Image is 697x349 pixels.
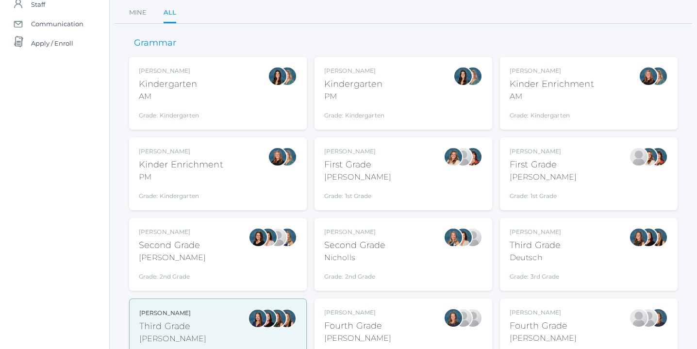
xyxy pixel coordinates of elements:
div: [PERSON_NAME] [510,66,594,75]
div: [PERSON_NAME] [510,228,561,236]
div: Heather Wallock [463,147,482,166]
div: PM [139,171,223,183]
div: Jaimie Watson [629,147,648,166]
div: Grade: Kindergarten [324,106,384,120]
div: Courtney Nicholls [278,228,297,247]
div: AM [139,91,199,102]
div: Maureen Doyle [278,66,297,86]
div: Heather Porter [639,308,658,328]
h3: Grammar [129,38,181,48]
div: Cari Burke [258,228,278,247]
div: Jordyn Dewey [453,66,473,86]
div: Second Grade [139,239,206,252]
div: Grade: 1st Grade [510,187,577,200]
div: Cari Burke [453,228,473,247]
div: Fourth Grade [510,319,577,332]
div: Grade: 3rd Grade [510,267,561,281]
div: Kinder Enrichment [139,158,223,171]
div: Liv Barber [444,147,463,166]
div: Heather Wallock [648,147,668,166]
div: Andrea Deutsch [267,309,287,328]
div: First Grade [510,158,577,171]
span: Apply / Enroll [31,33,73,53]
div: [PERSON_NAME] [139,66,199,75]
div: Sarah Armstrong [268,228,287,247]
div: Nicole Dean [268,147,287,166]
a: Mine [129,3,147,22]
div: [PERSON_NAME] [139,228,206,236]
div: [PERSON_NAME] [324,147,391,156]
div: Ellie Bradley [648,308,668,328]
div: Grade: 1st Grade [324,187,391,200]
div: Third Grade [510,239,561,252]
div: [PERSON_NAME] [324,171,391,183]
div: [PERSON_NAME] [139,252,206,264]
div: [PERSON_NAME] [510,147,577,156]
div: [PERSON_NAME] [510,308,577,317]
div: Liv Barber [639,147,658,166]
div: Grade: Kindergarten [510,106,594,120]
div: Kindergarten [139,78,199,91]
a: All [164,3,176,24]
div: Grade: 2nd Grade [139,267,206,281]
div: Lydia Chaffin [453,308,473,328]
div: [PERSON_NAME] [324,66,384,75]
div: [PERSON_NAME] [510,171,577,183]
div: Kindergarten [324,78,384,91]
div: Lydia Chaffin [629,308,648,328]
div: [PERSON_NAME] [139,309,206,317]
div: Second Grade [324,239,385,252]
div: Lori Webster [248,309,267,328]
div: Fourth Grade [324,319,391,332]
div: Juliana Fowler [277,309,297,328]
div: [PERSON_NAME] [510,332,577,344]
div: Deutsch [510,252,561,264]
div: Maureen Doyle [648,66,668,86]
div: Jordyn Dewey [268,66,287,86]
div: [PERSON_NAME] [139,333,206,345]
div: Grade: 2nd Grade [324,267,385,281]
div: Nicholls [324,252,385,264]
div: Katie Watters [258,309,277,328]
div: [PERSON_NAME] [324,332,391,344]
div: First Grade [324,158,391,171]
div: Heather Porter [463,308,482,328]
div: Courtney Nicholls [444,228,463,247]
div: Nicole Dean [639,66,658,86]
div: Third Grade [139,320,206,333]
div: Jaimie Watson [453,147,473,166]
div: Andrea Deutsch [629,228,648,247]
div: Sarah Armstrong [463,228,482,247]
div: PM [324,91,384,102]
div: Kinder Enrichment [510,78,594,91]
span: Communication [31,14,83,33]
div: [PERSON_NAME] [324,228,385,236]
div: Katie Watters [639,228,658,247]
div: Grade: Kindergarten [139,187,223,200]
div: [PERSON_NAME] [139,147,223,156]
div: Ellie Bradley [444,308,463,328]
div: [PERSON_NAME] [324,308,391,317]
div: Maureen Doyle [463,66,482,86]
div: Maureen Doyle [278,147,297,166]
div: Juliana Fowler [648,228,668,247]
div: AM [510,91,594,102]
div: Grade: Kindergarten [139,106,199,120]
div: Emily Balli [249,228,268,247]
